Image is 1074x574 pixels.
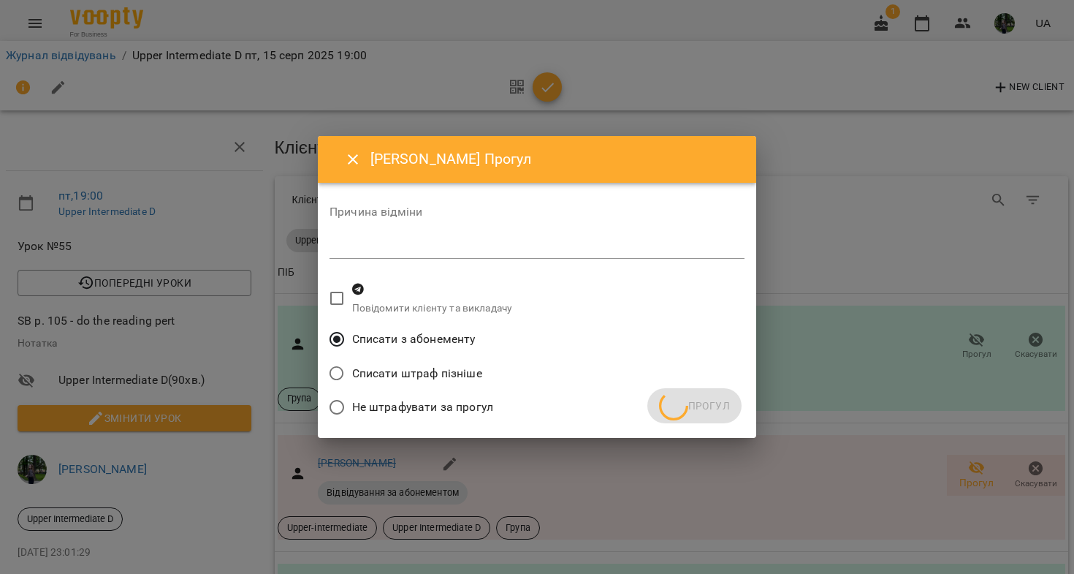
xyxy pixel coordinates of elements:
span: Списати штраф пізніше [352,365,482,382]
p: Повідомити клієнту та викладачу [352,301,513,316]
label: Причина відміни [330,206,744,218]
button: Close [335,142,370,177]
span: Списати з абонементу [352,331,476,348]
span: Не штрафувати за прогул [352,399,493,416]
h6: [PERSON_NAME] Прогул [370,148,739,170]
